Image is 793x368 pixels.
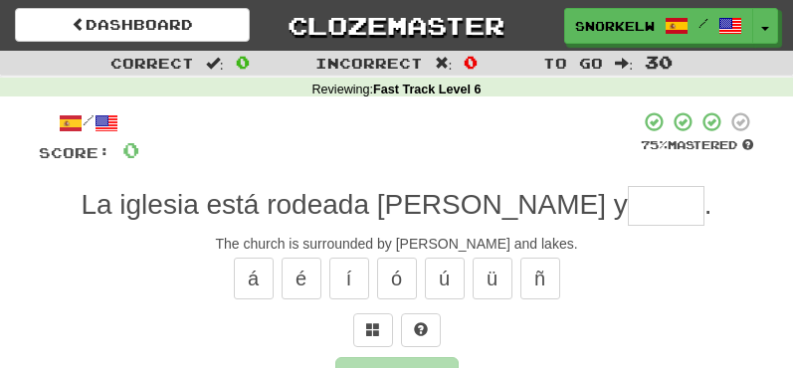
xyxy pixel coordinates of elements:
span: 75 % [641,138,668,151]
span: Incorrect [315,55,423,72]
span: Correct [110,55,194,72]
span: 30 [645,52,673,72]
button: Single letter hint - you only get 1 per sentence and score half the points! alt+h [401,313,441,347]
button: ñ [520,258,560,299]
span: 0 [122,137,139,162]
span: SnorkelWaster [575,17,655,35]
span: : [615,56,633,70]
span: : [206,56,224,70]
span: : [435,56,453,70]
span: 0 [236,52,250,72]
span: La iglesia está rodeada [PERSON_NAME] y [81,189,627,220]
button: é [282,258,321,299]
span: 0 [464,52,478,72]
button: á [234,258,274,299]
a: SnorkelWaster / [564,8,753,44]
strong: Fast Track Level 6 [373,83,482,96]
span: To go [543,55,603,72]
button: í [329,258,369,299]
span: / [698,16,708,30]
button: ó [377,258,417,299]
button: Switch sentence to multiple choice alt+p [353,313,393,347]
button: ú [425,258,465,299]
span: Score: [39,144,110,161]
div: The church is surrounded by [PERSON_NAME] and lakes. [39,234,755,254]
a: Dashboard [15,8,250,42]
div: Mastered [640,137,755,153]
span: . [704,189,712,220]
div: / [39,110,139,135]
button: ü [473,258,512,299]
a: Clozemaster [280,8,514,43]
